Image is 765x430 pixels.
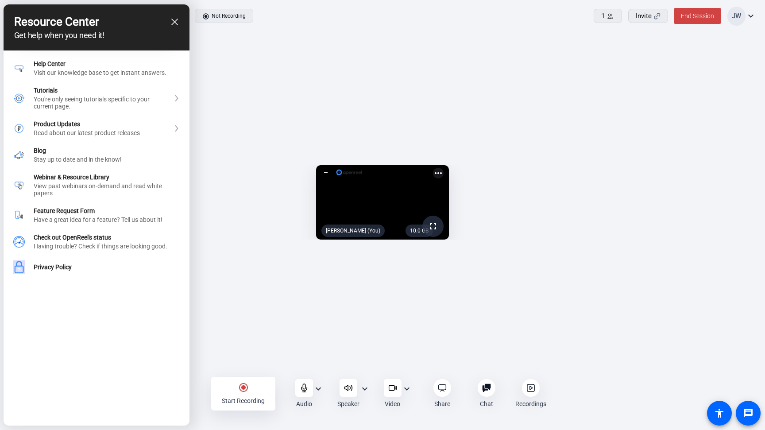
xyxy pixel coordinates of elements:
[13,62,25,74] img: module icon
[13,209,25,221] img: module icon
[4,202,189,229] div: Feature Request Form
[34,87,170,94] div: Tutorials
[34,263,180,271] div: Privacy Policy
[34,69,180,76] div: Visit our knowledge base to get instant answers.
[4,168,189,202] div: Webinar & Resource Library
[34,129,170,136] div: Read about our latest product releases
[4,50,189,279] div: entering resource center home
[174,95,179,101] svg: expand
[14,31,179,40] h4: Get help when you need it!
[34,207,180,214] div: Feature Request Form
[34,216,180,223] div: Have a great idea for a feature? Tell us about it!
[34,60,180,67] div: Help Center
[4,81,189,115] div: Tutorials
[13,123,25,134] img: module icon
[34,234,180,241] div: Check out OpenReel's status
[174,125,179,132] svg: expand
[13,93,25,104] img: module icon
[34,96,170,110] div: You're only seeing tutorials specific to your current page.
[34,120,170,128] div: Product Updates
[4,55,189,81] div: Help Center
[4,142,189,168] div: Blog
[13,149,25,161] img: module icon
[4,115,189,142] div: Product Updates
[14,15,179,28] h3: Resource Center
[13,179,25,191] img: module icon
[34,243,180,250] div: Having trouble? Check if things are looking good.
[4,50,189,279] div: Resource center home modules
[4,255,189,279] div: Privacy Policy
[4,229,189,255] div: Check out OpenReel's status
[170,18,179,26] div: close resource center
[13,236,25,248] img: module icon
[34,147,180,154] div: Blog
[34,174,180,181] div: Webinar & Resource Library
[34,156,180,163] div: Stay up to date and in the know!
[13,260,25,274] img: module icon
[34,182,180,197] div: View past webinars on-demand and read white papers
